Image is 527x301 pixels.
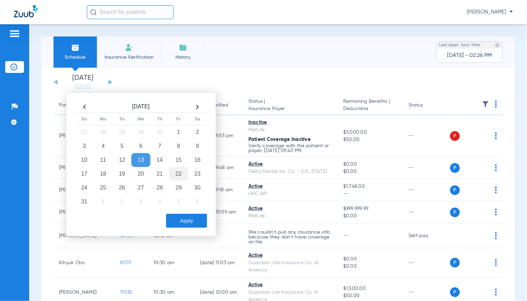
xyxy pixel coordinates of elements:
[195,115,243,157] td: [DATE] 9:53 PM
[90,9,97,15] img: Search Icon
[343,190,397,198] span: --
[248,143,332,153] p: Verify coverage with the patient or payer. [DATE] 09:43 PM.
[343,212,397,220] span: $0.00
[450,185,460,195] span: P
[87,5,174,19] input: Search for patients
[53,248,115,278] td: Kihyuk Cho
[492,268,527,301] iframe: Chat Widget
[166,214,207,228] button: Apply
[343,183,397,190] span: $1,748.00
[62,83,104,90] a: [DATE]
[166,54,199,61] span: History
[195,201,243,224] td: [DATE] 10:59 AM
[248,190,332,198] div: UHC API
[343,263,397,270] span: $0.00
[450,208,460,217] span: P
[102,54,156,61] span: Insurance Verification
[403,157,450,179] td: --
[403,96,450,115] th: Status
[243,96,338,115] th: Status |
[9,30,20,38] img: hamburger-icon
[343,105,397,112] span: Deductible
[343,285,397,292] span: $1,500.00
[467,9,513,16] span: [PERSON_NAME]
[179,43,187,52] img: History
[343,292,397,300] span: $50.00
[450,258,460,268] span: P
[248,119,332,126] div: Inactive
[403,248,450,278] td: --
[343,136,397,143] span: $50.00
[125,43,133,52] img: Manual Insurance Verification
[59,54,92,61] span: Schedule
[248,105,332,112] span: Insurance Payer
[495,101,497,108] img: group-dot-blue.svg
[195,179,243,201] td: [DATE] 9:18 AM
[495,209,497,216] img: group-dot-blue.svg
[248,259,332,274] div: Guardian Life Insurance Co. of America
[343,161,397,168] span: $0.00
[403,201,450,224] td: --
[248,126,332,134] div: MetLife
[403,179,450,201] td: --
[120,290,132,295] span: 11532
[248,137,311,142] span: Patient Coverage Inactive
[94,101,188,113] th: [DATE]
[59,102,90,109] div: Patient Name
[495,186,497,193] img: group-dot-blue.svg
[495,164,497,171] img: group-dot-blue.svg
[450,131,460,141] span: P
[482,101,489,108] img: filter.svg
[248,252,332,259] div: Active
[248,282,332,289] div: Active
[343,256,397,263] span: $0.00
[495,232,497,239] img: group-dot-blue.svg
[120,260,131,265] span: 8707
[200,102,237,109] div: Last Verified
[403,224,450,248] td: Self-pay
[248,161,332,168] div: Active
[248,183,332,190] div: Active
[248,168,332,175] div: Delta Dental Ins. Co. - [US_STATE]
[248,212,332,220] div: MetLife
[343,233,348,238] span: --
[439,42,481,49] span: Last Appt. Sync Time:
[447,52,492,59] span: [DATE] - 02:26 PM
[62,75,104,90] li: [DATE]
[403,115,450,157] td: --
[450,163,460,173] span: P
[248,230,332,244] p: We couldn’t pull any insurance info because they don’t have coverage on file.
[195,248,243,278] td: [DATE] 11:03 AM
[343,168,397,175] span: $0.00
[71,43,80,52] img: Schedule
[495,43,500,48] img: last sync help info
[59,102,109,109] div: Patient Name
[450,287,460,297] span: P
[248,205,332,212] div: Active
[338,96,403,115] th: Remaining Benefits |
[148,248,195,278] td: 10:30 AM
[343,129,397,136] span: $3,000.00
[495,259,497,266] img: group-dot-blue.svg
[120,233,132,238] span: 12493
[195,224,243,248] td: --
[495,132,497,139] img: group-dot-blue.svg
[195,157,243,179] td: [DATE] 9:48 AM
[14,5,38,17] img: Zuub Logo
[343,205,397,212] span: $999,999.99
